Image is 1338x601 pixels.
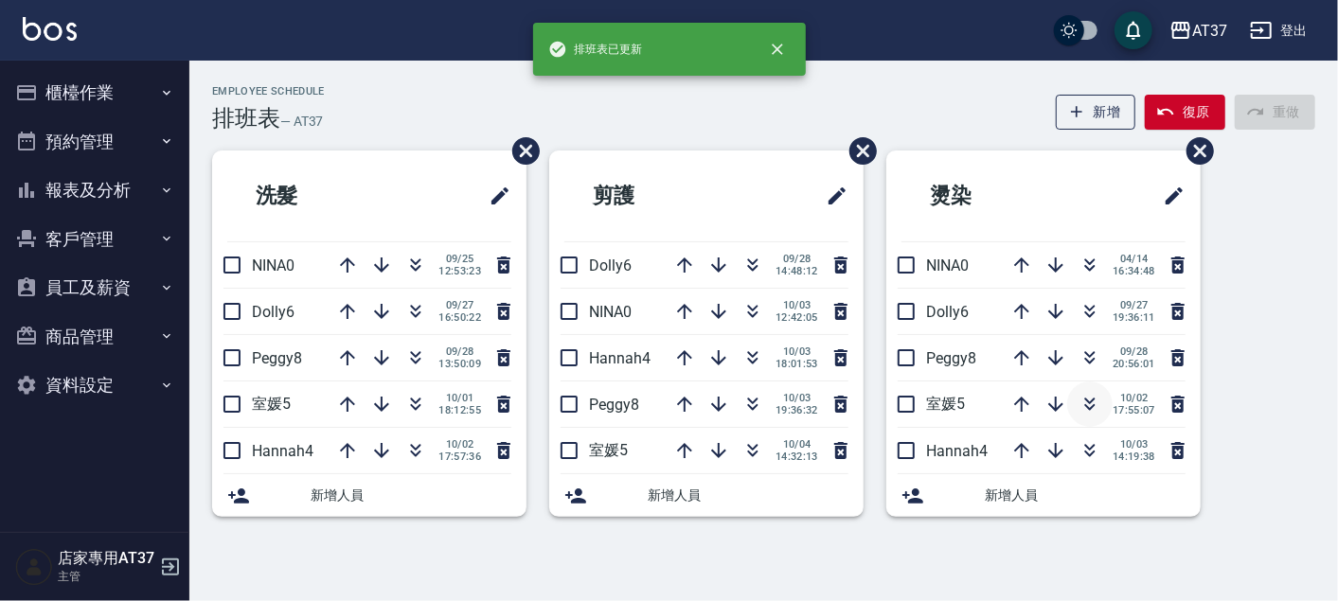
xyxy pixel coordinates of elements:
[1056,95,1136,130] button: 新增
[438,311,481,324] span: 16:50:22
[589,349,651,367] span: Hannah4
[8,68,182,117] button: 櫃檯作業
[589,303,632,321] span: NINA0
[1113,265,1155,277] span: 16:34:48
[589,396,639,414] span: Peggy8
[814,173,848,219] span: 修改班表的標題
[926,256,969,274] span: NINA0
[835,123,880,179] span: 刪除班表
[549,474,864,517] div: 新增人員
[985,486,1186,505] span: 新增人員
[477,173,511,219] span: 修改班表的標題
[776,345,818,358] span: 10/03
[1113,451,1155,463] span: 14:19:38
[776,265,818,277] span: 14:48:12
[1113,404,1155,416] span: 17:55:07
[438,451,481,463] span: 17:57:36
[1113,392,1155,404] span: 10/02
[926,395,965,413] span: 室媛5
[8,312,182,362] button: 商品管理
[15,548,53,586] img: Person
[438,404,481,416] span: 18:12:55
[8,117,182,167] button: 預約管理
[1192,19,1227,43] div: AT37
[23,17,77,41] img: Logo
[252,256,294,274] span: NINA0
[757,28,798,70] button: close
[58,568,154,585] p: 主管
[776,451,818,463] span: 14:32:13
[227,162,401,230] h2: 洗髮
[252,349,302,367] span: Peggy8
[926,349,976,367] span: Peggy8
[438,299,481,311] span: 09/27
[926,442,988,460] span: Hannah4
[1172,123,1217,179] span: 刪除班表
[1113,299,1155,311] span: 09/27
[886,474,1201,517] div: 新增人員
[252,395,291,413] span: 室媛5
[212,85,325,97] h2: Employee Schedule
[1113,311,1155,324] span: 19:36:11
[901,162,1076,230] h2: 燙染
[212,105,280,132] h3: 排班表
[1145,95,1225,130] button: 復原
[1151,173,1186,219] span: 修改班表的標題
[776,404,818,416] span: 19:36:32
[252,442,313,460] span: Hannah4
[1113,358,1155,370] span: 20:56:01
[58,549,154,568] h5: 店家專用AT37
[1115,11,1152,49] button: save
[776,358,818,370] span: 18:01:53
[548,40,643,59] span: 排班表已更新
[212,474,526,517] div: 新增人員
[926,303,969,321] span: Dolly6
[589,256,632,274] span: Dolly6
[280,112,324,132] h6: — AT37
[438,265,481,277] span: 12:53:23
[1242,13,1315,48] button: 登出
[8,215,182,264] button: 客戶管理
[438,392,481,404] span: 10/01
[776,392,818,404] span: 10/03
[1113,345,1155,358] span: 09/28
[648,486,848,505] span: 新增人員
[776,311,818,324] span: 12:42:05
[1113,253,1155,265] span: 04/14
[438,358,481,370] span: 13:50:09
[1162,11,1235,50] button: AT37
[8,263,182,312] button: 員工及薪資
[311,486,511,505] span: 新增人員
[776,438,818,451] span: 10/04
[589,441,628,459] span: 室媛5
[776,253,818,265] span: 09/28
[564,162,739,230] h2: 剪護
[1113,438,1155,451] span: 10/03
[498,123,543,179] span: 刪除班表
[8,361,182,410] button: 資料設定
[8,166,182,215] button: 報表及分析
[438,438,481,451] span: 10/02
[438,345,481,358] span: 09/28
[252,303,294,321] span: Dolly6
[438,253,481,265] span: 09/25
[776,299,818,311] span: 10/03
